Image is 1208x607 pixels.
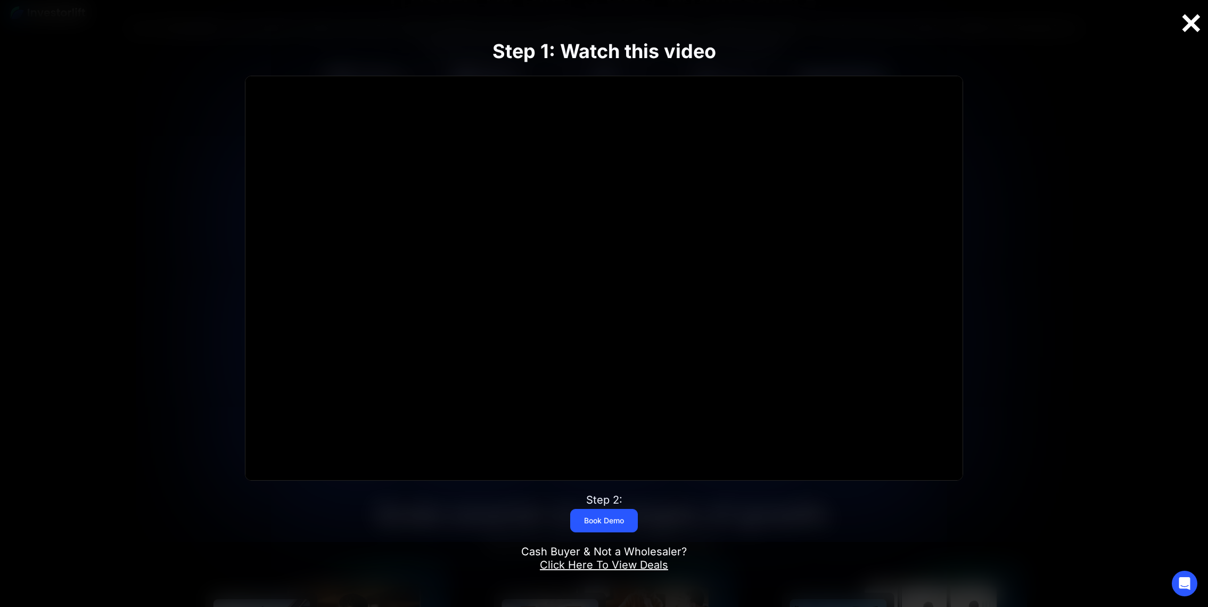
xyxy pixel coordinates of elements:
div: Step 2: [586,493,622,507]
a: Click Here To View Deals [540,559,668,571]
strong: Step 1: Watch this video [492,39,716,63]
div: Cash Buyer & Not a Wholesaler? [521,545,687,572]
div: Open Intercom Messenger [1172,571,1197,596]
a: Book Demo [570,509,638,532]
